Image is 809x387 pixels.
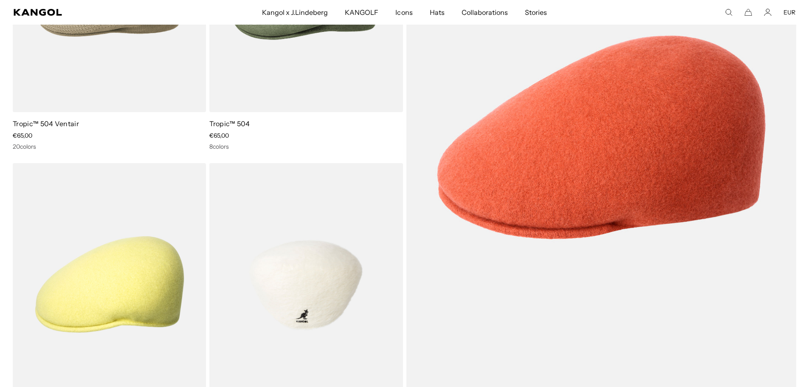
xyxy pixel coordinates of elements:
[13,132,32,139] span: €65,00
[14,9,173,16] a: Kangol
[764,8,772,16] a: Account
[744,8,752,16] button: Cart
[209,132,229,139] span: €65,00
[209,143,403,150] div: 8 colors
[13,119,79,128] a: Tropic™ 504 Ventair
[13,143,206,150] div: 20 colors
[725,8,733,16] summary: Search here
[784,8,795,16] button: EUR
[209,119,250,128] a: Tropic™ 504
